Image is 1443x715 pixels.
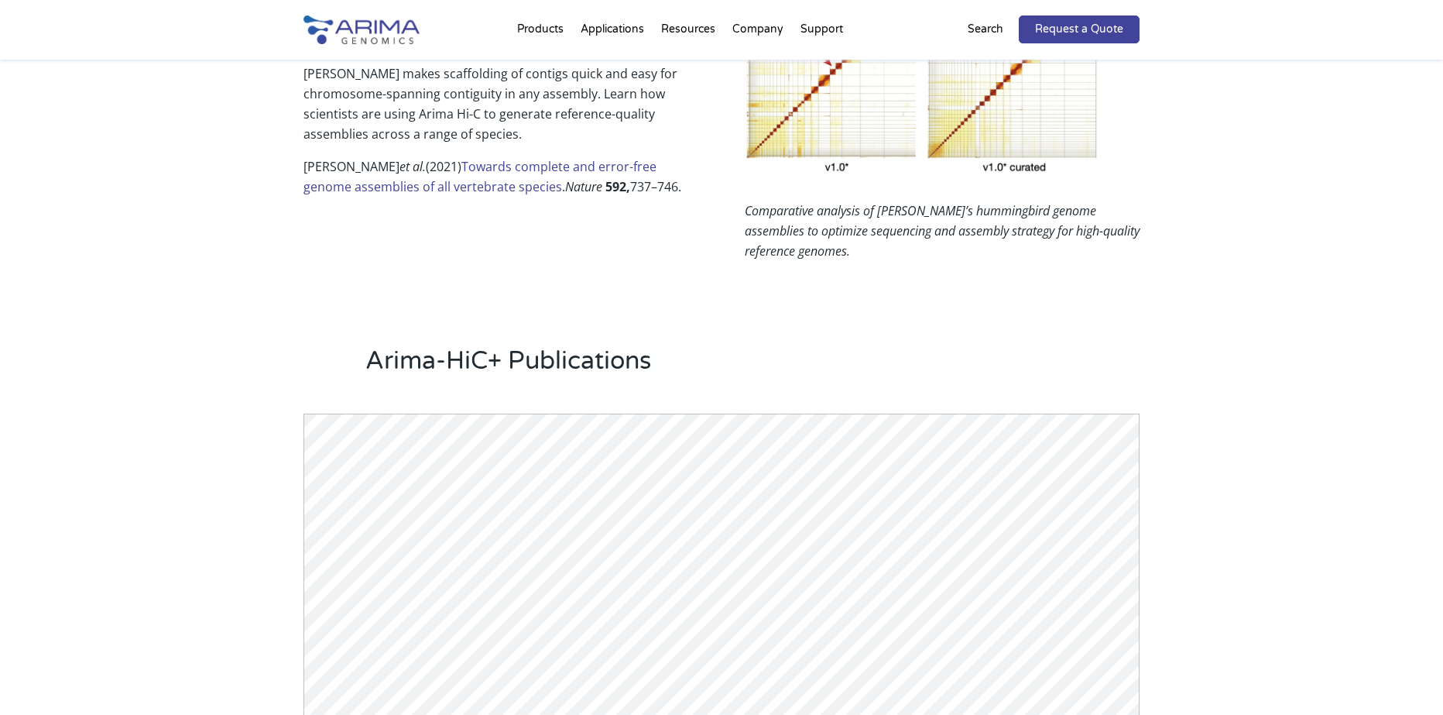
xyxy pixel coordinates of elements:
[18,342,56,356] span: Human
[18,382,121,397] span: Invertebrate animal
[4,343,14,353] input: Human
[303,15,420,44] img: Arima-Genomics-logo
[4,424,14,434] input: Other (please describe)
[968,19,1003,40] p: Search
[399,158,426,175] i: et al.
[605,178,630,195] b: 592,
[18,402,44,417] span: Plant
[1019,15,1140,43] a: Request a Quote
[303,156,698,209] p: [PERSON_NAME] (2021) . 737–746.
[4,383,14,394] input: Invertebrate animal
[303,64,698,156] p: [PERSON_NAME] makes scaffolding of contigs quick and easy for chromosome-spanning contiguity in a...
[365,344,1140,390] h2: Arima-HiC+ Publications
[4,363,14,373] input: Vertebrate animal
[4,404,14,414] input: Plant
[303,158,656,195] a: Towards complete and error-free genome assemblies of all vertebrate species
[565,178,602,195] i: Nature
[18,422,139,437] span: Other (please describe)
[18,362,111,376] span: Vertebrate animal
[745,202,1140,260] em: Comparative analysis of [PERSON_NAME]’s hummingbird genome assemblies to optimize sequencing and ...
